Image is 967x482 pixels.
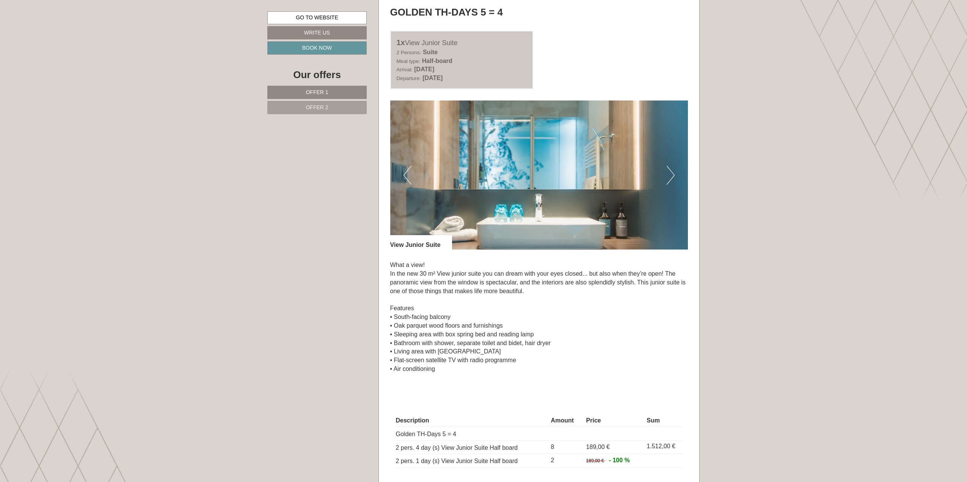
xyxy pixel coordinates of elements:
[548,454,583,468] td: 2
[586,444,610,450] span: 189,00 €
[397,58,421,64] small: Meal type:
[423,49,438,55] b: Suite
[267,41,367,55] a: Book now
[422,75,443,81] b: [DATE]
[422,58,452,64] b: Half-board
[397,50,421,55] small: 2 Persons:
[397,38,405,47] b: 1x
[267,26,367,39] a: Write us
[609,457,630,463] span: - 100 %
[396,415,548,427] th: Description
[396,454,548,468] td: 2 pers. 1 day (s) View Junior Suite Half board
[667,166,675,185] button: Next
[397,67,413,72] small: Arrival:
[644,415,682,427] th: Sum
[397,37,527,48] div: View Junior Suite
[390,5,503,19] div: Golden TH-Days 5 = 4
[390,261,688,382] p: What a view! In the new 30 m² View junior suite you can dream with your eyes closed... but also w...
[306,104,328,110] span: Offer 2
[390,235,452,250] div: View Junior Suite
[396,440,548,454] td: 2 pers. 4 day (s) View Junior Suite Half board
[396,427,548,440] td: Golden TH-Days 5 = 4
[267,68,367,82] div: Our offers
[586,458,604,463] span: 189,00 €
[397,75,421,81] small: Departure:
[267,11,367,24] a: Go to website
[583,415,644,427] th: Price
[548,415,583,427] th: Amount
[390,100,688,250] img: image
[403,166,411,185] button: Previous
[306,89,328,95] span: Offer 1
[644,440,682,454] td: 1.512,00 €
[414,66,434,72] b: [DATE]
[548,440,583,454] td: 8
